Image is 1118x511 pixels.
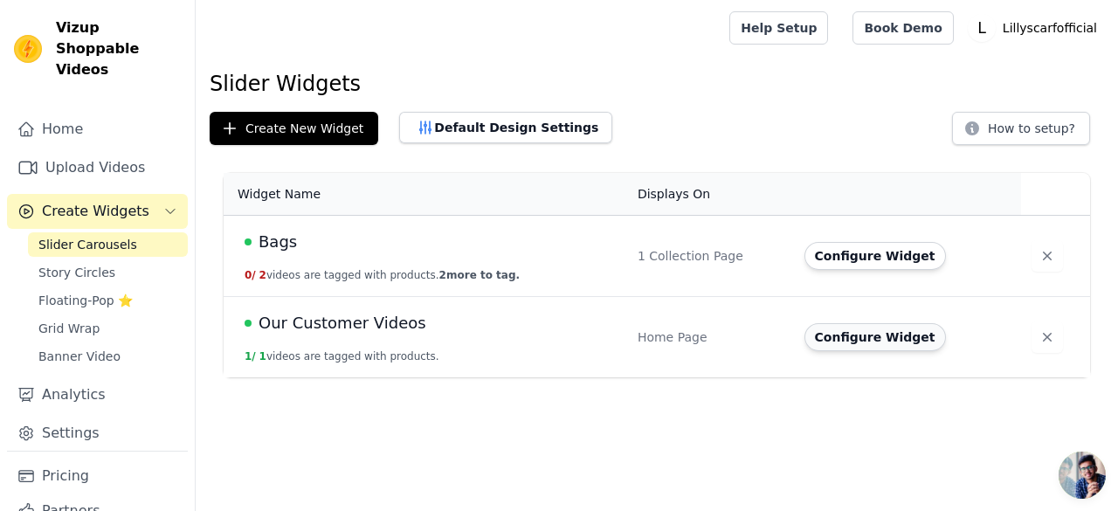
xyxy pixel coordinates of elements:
[638,328,783,346] div: Home Page
[1059,452,1106,499] div: Open chat
[38,348,121,365] span: Banner Video
[245,349,439,363] button: 1/ 1videos are tagged with products.
[42,201,149,222] span: Create Widgets
[852,11,953,45] a: Book Demo
[259,350,266,363] span: 1
[28,344,188,369] a: Banner Video
[210,112,378,145] button: Create New Widget
[38,264,115,281] span: Story Circles
[627,173,794,216] th: Displays On
[14,35,42,63] img: Vizup
[968,12,1104,44] button: L Lillyscarfofficial
[729,11,828,45] a: Help Setup
[38,236,137,253] span: Slider Carousels
[399,112,612,143] button: Default Design Settings
[245,269,256,281] span: 0 /
[7,416,188,451] a: Settings
[28,288,188,313] a: Floating-Pop ⭐
[7,150,188,185] a: Upload Videos
[7,377,188,412] a: Analytics
[245,320,252,327] span: Live Published
[7,459,188,494] a: Pricing
[7,194,188,229] button: Create Widgets
[638,247,783,265] div: 1 Collection Page
[7,112,188,147] a: Home
[28,260,188,285] a: Story Circles
[210,70,1104,98] h1: Slider Widgets
[1032,240,1063,272] button: Delete widget
[996,12,1104,44] p: Lillyscarfofficial
[38,320,100,337] span: Grid Wrap
[224,173,627,216] th: Widget Name
[952,124,1090,141] a: How to setup?
[259,230,297,254] span: Bags
[245,350,256,363] span: 1 /
[977,19,986,37] text: L
[952,112,1090,145] button: How to setup?
[245,238,252,245] span: Live Published
[804,323,946,351] button: Configure Widget
[28,316,188,341] a: Grid Wrap
[56,17,181,80] span: Vizup Shoppable Videos
[245,268,520,282] button: 0/ 2videos are tagged with products.2more to tag.
[38,292,133,309] span: Floating-Pop ⭐
[439,269,520,281] span: 2 more to tag.
[28,232,188,257] a: Slider Carousels
[259,311,426,335] span: Our Customer Videos
[1032,321,1063,353] button: Delete widget
[804,242,946,270] button: Configure Widget
[259,269,266,281] span: 2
